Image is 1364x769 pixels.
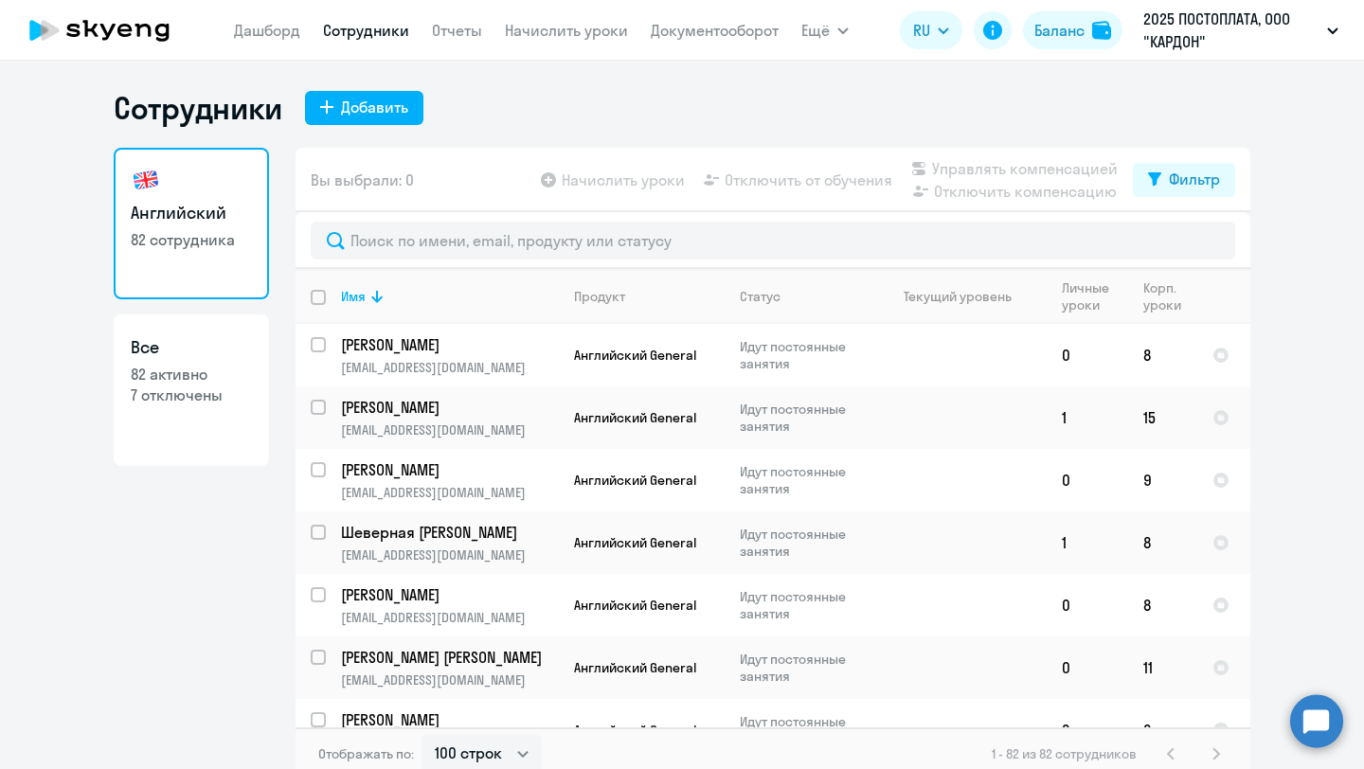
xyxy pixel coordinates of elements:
[341,288,558,305] div: Имя
[904,288,1012,305] div: Текущий уровень
[1062,279,1127,313] div: Личные уроки
[505,21,628,40] a: Начислить уроки
[1062,279,1115,313] div: Личные уроки
[131,335,252,360] h3: Все
[1047,324,1128,386] td: 0
[341,609,558,626] p: [EMAIL_ADDRESS][DOMAIN_NAME]
[131,201,252,225] h3: Английский
[574,347,696,364] span: Английский General
[574,288,724,305] div: Продукт
[574,534,696,551] span: Английский General
[323,21,409,40] a: Сотрудники
[1023,11,1122,49] button: Балансbalance
[740,288,781,305] div: Статус
[341,647,555,668] p: [PERSON_NAME] [PERSON_NAME]
[114,148,269,299] a: Английский82 сотрудника
[432,21,482,40] a: Отчеты
[341,397,558,418] a: [PERSON_NAME]
[341,484,558,501] p: [EMAIL_ADDRESS][DOMAIN_NAME]
[1047,574,1128,636] td: 0
[341,421,558,438] p: [EMAIL_ADDRESS][DOMAIN_NAME]
[740,526,870,560] p: Идут постоянные занятия
[574,659,696,676] span: Английский General
[1133,163,1235,197] button: Фильтр
[305,91,423,125] button: Добавить
[900,11,962,49] button: RU
[341,459,558,480] a: [PERSON_NAME]
[114,314,269,466] a: Все82 активно7 отключены
[740,588,870,622] p: Идут постоянные занятия
[1128,574,1197,636] td: 8
[801,11,849,49] button: Ещё
[1047,699,1128,761] td: 3
[574,409,696,426] span: Английский General
[740,338,870,372] p: Идут постоянные занятия
[341,359,558,376] p: [EMAIL_ADDRESS][DOMAIN_NAME]
[886,288,1046,305] div: Текущий уровень
[131,364,252,384] p: 82 активно
[801,19,830,42] span: Ещё
[341,459,555,480] p: [PERSON_NAME]
[1143,279,1196,313] div: Корп. уроки
[1047,449,1128,511] td: 0
[1128,449,1197,511] td: 9
[341,709,555,730] p: [PERSON_NAME]
[341,709,558,730] a: [PERSON_NAME]
[318,745,414,762] span: Отображать по:
[311,169,414,191] span: Вы выбрали: 0
[1134,8,1348,53] button: 2025 ПОСТОПЛАТА, ООО "КАРДОН"
[651,21,779,40] a: Документооборот
[574,288,625,305] div: Продукт
[341,288,366,305] div: Имя
[341,522,558,543] a: Шеверная [PERSON_NAME]
[341,584,555,605] p: [PERSON_NAME]
[341,96,408,118] div: Добавить
[341,522,555,543] p: Шеверная [PERSON_NAME]
[341,397,555,418] p: [PERSON_NAME]
[341,546,558,563] p: [EMAIL_ADDRESS][DOMAIN_NAME]
[740,651,870,685] p: Идут постоянные занятия
[1047,636,1128,699] td: 0
[311,222,1235,259] input: Поиск по имени, email, продукту или статусу
[234,21,300,40] a: Дашборд
[1128,636,1197,699] td: 11
[1128,699,1197,761] td: 8
[341,334,555,355] p: [PERSON_NAME]
[341,334,558,355] a: [PERSON_NAME]
[740,288,870,305] div: Статус
[1092,21,1111,40] img: balance
[574,472,696,489] span: Английский General
[740,401,870,435] p: Идут постоянные занятия
[131,384,252,405] p: 7 отключены
[131,229,252,250] p: 82 сотрудника
[114,89,282,127] h1: Сотрудники
[913,19,930,42] span: RU
[1034,19,1085,42] div: Баланс
[341,647,558,668] a: [PERSON_NAME] [PERSON_NAME]
[1128,324,1197,386] td: 8
[992,745,1137,762] span: 1 - 82 из 82 сотрудников
[574,722,696,739] span: Английский General
[1047,511,1128,574] td: 1
[131,165,161,195] img: english
[1143,279,1184,313] div: Корп. уроки
[574,597,696,614] span: Английский General
[1143,8,1319,53] p: 2025 ПОСТОПЛАТА, ООО "КАРДОН"
[341,671,558,689] p: [EMAIL_ADDRESS][DOMAIN_NAME]
[1047,386,1128,449] td: 1
[740,713,870,747] p: Идут постоянные занятия
[1128,386,1197,449] td: 15
[1128,511,1197,574] td: 8
[1169,168,1220,190] div: Фильтр
[341,584,558,605] a: [PERSON_NAME]
[740,463,870,497] p: Идут постоянные занятия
